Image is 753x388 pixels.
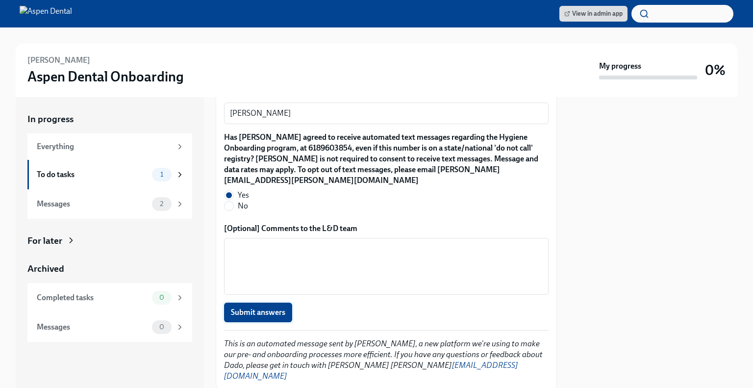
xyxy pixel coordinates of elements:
[27,312,192,342] a: Messages0
[27,262,192,275] a: Archived
[27,234,192,247] a: For later
[224,132,549,186] label: Has [PERSON_NAME] agreed to receive automated text messages regarding the Hygiene Onboarding prog...
[705,61,726,79] h3: 0%
[27,55,90,66] h6: [PERSON_NAME]
[27,283,192,312] a: Completed tasks0
[230,107,543,119] textarea: [PERSON_NAME]
[559,6,627,22] a: View in admin app
[27,133,192,160] a: Everything
[27,160,192,189] a: To do tasks1
[564,9,623,19] span: View in admin app
[238,190,249,201] span: Yes
[37,199,148,209] div: Messages
[20,6,72,22] img: Aspen Dental
[37,292,148,303] div: Completed tasks
[27,68,184,85] h3: Aspen Dental Onboarding
[153,294,170,301] span: 0
[154,171,169,178] span: 1
[27,234,62,247] div: For later
[224,223,549,234] label: [Optional] Comments to the L&D team
[224,339,543,381] em: This is an automated message sent by [PERSON_NAME], a new platform we're using to make our pre- a...
[154,200,169,207] span: 2
[599,61,641,72] strong: My progress
[27,113,192,126] a: In progress
[231,308,285,317] span: Submit answers
[153,323,170,331] span: 0
[37,169,148,180] div: To do tasks
[37,322,148,333] div: Messages
[238,201,248,211] span: No
[27,189,192,219] a: Messages2
[224,303,292,322] button: Submit answers
[37,141,172,152] div: Everything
